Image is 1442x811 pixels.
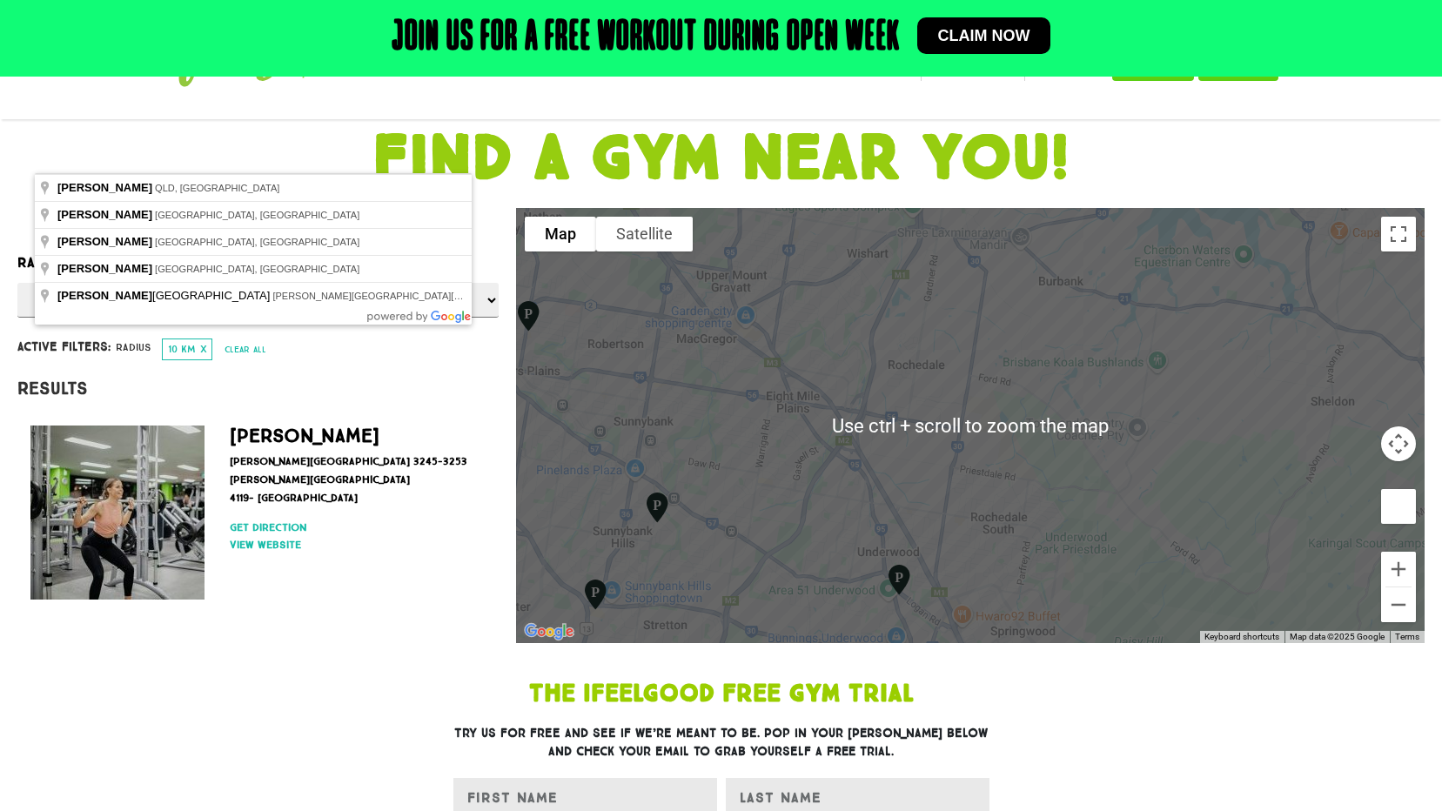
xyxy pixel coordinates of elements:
span: [PERSON_NAME][GEOGRAPHIC_DATA][PERSON_NAME], [GEOGRAPHIC_DATA] [272,291,634,301]
h1: The IfeelGood Free Gym Trial [339,682,1104,707]
a: Click to see this area on Google Maps [520,620,578,643]
div: Runcorn [635,484,679,531]
button: Map camera controls [1381,426,1416,461]
span: QLD, [GEOGRAPHIC_DATA] [155,183,279,193]
button: Zoom out [1381,587,1416,622]
span: [GEOGRAPHIC_DATA], [GEOGRAPHIC_DATA] [155,264,359,274]
span: [PERSON_NAME] [57,289,152,302]
img: Google [520,620,578,643]
a: View website [230,537,477,553]
span: [PERSON_NAME] [57,208,152,221]
h1: FIND A GYM NEAR YOU! [9,128,1433,191]
button: Keyboard shortcuts [1204,631,1279,643]
a: Get direction [230,519,477,535]
p: [PERSON_NAME][GEOGRAPHIC_DATA] 3245-3253 [PERSON_NAME][GEOGRAPHIC_DATA] 4119- [GEOGRAPHIC_DATA] [230,452,477,507]
span: Claim now [938,28,1030,44]
span: Map data ©2025 Google [1290,632,1385,641]
button: Show street map [525,217,596,251]
span: Radius [116,339,151,355]
a: Claim now [917,17,1051,54]
span: [PERSON_NAME] [57,262,152,275]
span: [GEOGRAPHIC_DATA] [57,289,272,302]
div: Coopers Plains [506,292,550,339]
a: [PERSON_NAME] [230,424,379,447]
a: Terms (opens in new tab) [1395,632,1419,641]
span: Clear all [225,345,266,355]
h3: Try us for free and see if we’re meant to be. Pop in your [PERSON_NAME] below and check your emai... [453,724,989,761]
h4: Results [17,378,499,399]
button: Zoom in [1381,552,1416,586]
span: Active filters: [17,338,111,356]
h2: Join us for a free workout during open week [392,17,900,59]
label: Radius [17,251,499,274]
button: Show satellite imagery [596,217,693,251]
div: Calamvale [573,571,617,618]
button: Drag Pegman onto the map to open Street View [1381,489,1416,524]
span: [PERSON_NAME] [57,235,152,248]
span: 10 km [168,343,196,355]
button: Toggle fullscreen view [1381,217,1416,251]
div: Underwood [877,556,921,603]
span: [GEOGRAPHIC_DATA], [GEOGRAPHIC_DATA] [155,210,359,220]
span: [PERSON_NAME] [57,181,152,194]
span: [GEOGRAPHIC_DATA], [GEOGRAPHIC_DATA] [155,237,359,247]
